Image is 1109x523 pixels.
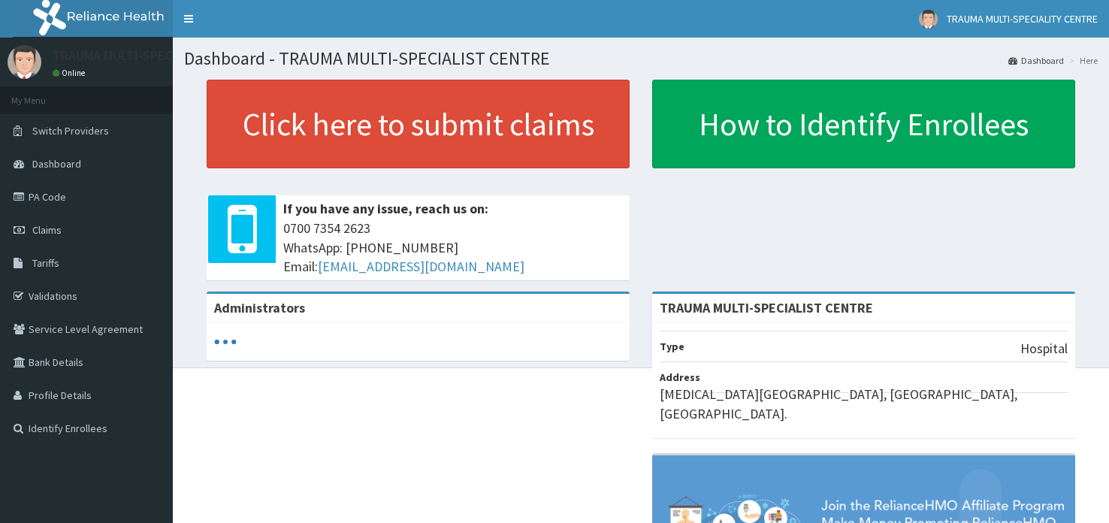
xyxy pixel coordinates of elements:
b: Type [660,340,684,353]
span: Tariffs [32,256,59,270]
b: Administrators [214,299,305,316]
span: Dashboard [32,157,81,171]
p: Hospital [1020,339,1068,358]
img: User Image [919,10,938,29]
li: Here [1065,54,1098,67]
span: 0700 7354 2623 WhatsApp: [PHONE_NUMBER] Email: [283,219,622,277]
img: User Image [8,45,41,79]
a: [EMAIL_ADDRESS][DOMAIN_NAME] [318,258,524,275]
b: Address [660,370,700,384]
strong: TRAUMA MULTI-SPECIALIST CENTRE [660,299,873,316]
p: TRAUMA MULTI-SPECIALITY CENTRE [53,49,258,62]
span: Switch Providers [32,124,109,138]
a: Online [53,68,89,78]
a: Click here to submit claims [207,80,630,168]
a: Dashboard [1008,54,1064,67]
span: TRAUMA MULTI-SPECIALITY CENTRE [947,12,1098,26]
p: [MEDICAL_DATA][GEOGRAPHIC_DATA], [GEOGRAPHIC_DATA], [GEOGRAPHIC_DATA]. [660,385,1068,423]
svg: audio-loading [214,331,237,353]
b: If you have any issue, reach us on: [283,200,488,217]
h1: Dashboard - TRAUMA MULTI-SPECIALIST CENTRE [184,49,1098,68]
span: Claims [32,223,62,237]
a: How to Identify Enrollees [652,80,1075,168]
